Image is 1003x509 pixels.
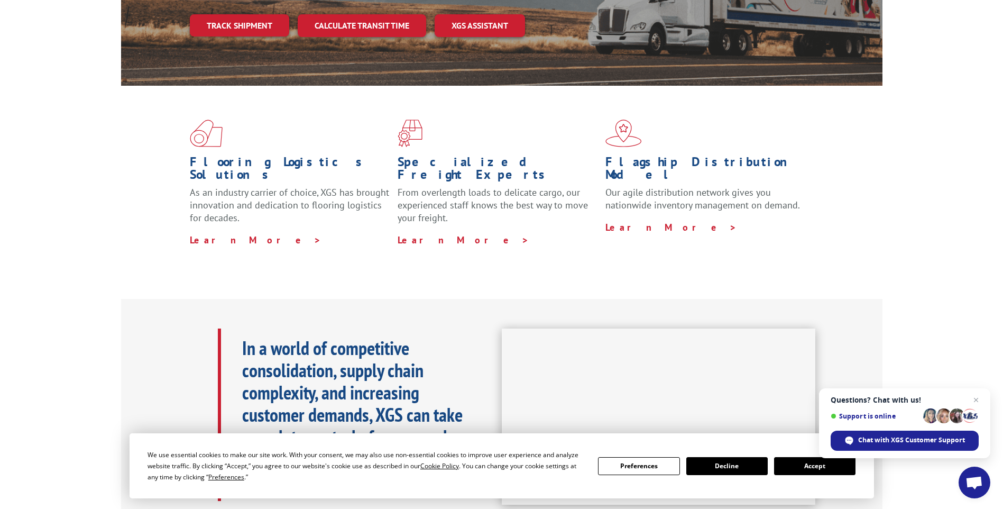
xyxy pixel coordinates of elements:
span: Chat with XGS Customer Support [858,435,965,445]
span: Our agile distribution network gives you nationwide inventory management on demand. [605,186,800,211]
h1: Flooring Logistics Solutions [190,156,390,186]
div: Chat with XGS Customer Support [831,431,979,451]
span: Close chat [970,394,982,406]
a: Track shipment [190,14,289,37]
div: Open chat [959,467,990,498]
span: Cookie Policy [420,461,459,470]
img: xgs-icon-flagship-distribution-model-red [605,120,642,147]
div: Cookie Consent Prompt [130,433,874,498]
button: Preferences [598,457,679,475]
h1: Specialized Freight Experts [398,156,597,186]
a: Learn More > [398,234,529,246]
button: Accept [774,457,855,475]
div: We use essential cookies to make our site work. With your consent, we may also use non-essential ... [148,449,585,483]
button: Decline [686,457,768,475]
a: XGS ASSISTANT [435,14,525,37]
a: Learn More > [190,234,321,246]
iframe: XGS Logistics Solutions [502,329,815,505]
a: Calculate transit time [298,14,426,37]
b: In a world of competitive consolidation, supply chain complexity, and increasing customer demands... [242,335,463,494]
img: xgs-icon-focused-on-flooring-red [398,120,422,147]
span: Support is online [831,412,919,420]
span: Preferences [208,472,244,481]
a: Learn More > [605,221,737,233]
h1: Flagship Distribution Model [605,156,805,186]
span: Questions? Chat with us! [831,396,979,404]
img: xgs-icon-total-supply-chain-intelligence-red [190,120,223,147]
p: From overlength loads to delicate cargo, our experienced staff knows the best way to move your fr... [398,186,597,233]
span: As an industry carrier of choice, XGS has brought innovation and dedication to flooring logistics... [190,186,389,224]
